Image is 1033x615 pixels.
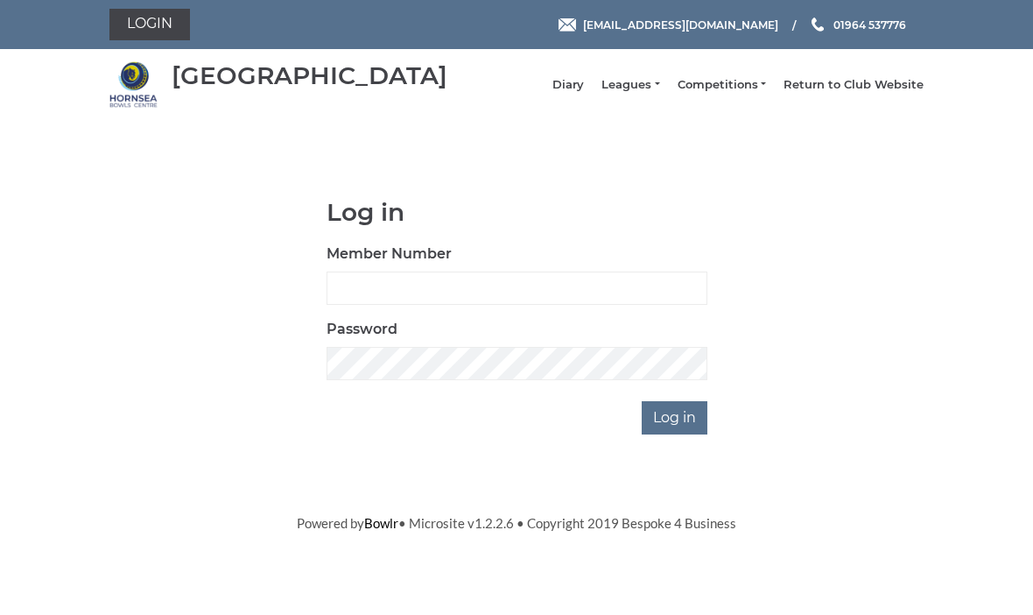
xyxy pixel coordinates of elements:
[583,18,778,31] span: [EMAIL_ADDRESS][DOMAIN_NAME]
[109,9,190,40] a: Login
[559,18,576,32] img: Email
[678,77,766,93] a: Competitions
[297,515,736,531] span: Powered by • Microsite v1.2.2.6 • Copyright 2019 Bespoke 4 Business
[833,18,906,31] span: 01964 537776
[327,319,397,340] label: Password
[812,18,824,32] img: Phone us
[809,17,906,33] a: Phone us 01964 537776
[642,401,707,435] input: Log in
[364,515,398,531] a: Bowlr
[327,244,452,265] label: Member Number
[601,77,659,93] a: Leagues
[784,77,924,93] a: Return to Club Website
[552,77,584,93] a: Diary
[327,199,707,226] h1: Log in
[109,60,158,109] img: Hornsea Bowls Centre
[559,17,778,33] a: Email [EMAIL_ADDRESS][DOMAIN_NAME]
[172,62,447,89] div: [GEOGRAPHIC_DATA]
